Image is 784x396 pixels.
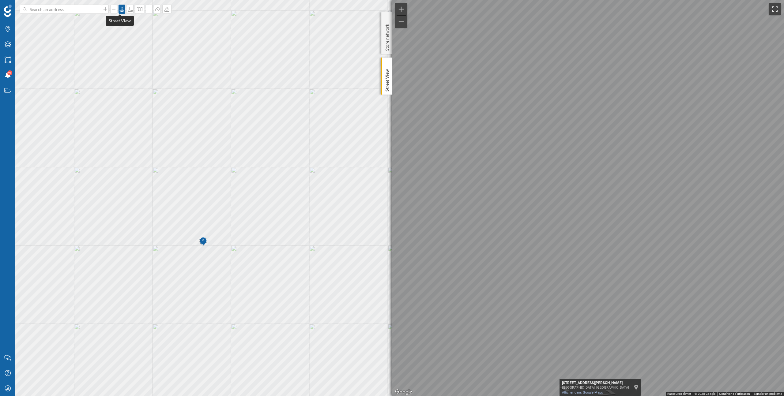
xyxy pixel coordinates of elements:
button: Passer en plein écran [769,3,781,15]
div: Street View [106,16,134,26]
button: Zoom avant [395,3,407,15]
button: Zoom arrière [395,16,407,28]
a: Conditions d'utilisation (s'ouvre dans un nouvel onglet) [719,392,750,395]
div: [STREET_ADDRESS][PERSON_NAME] [562,381,629,386]
a: Signaler un problème [754,392,782,395]
span: Assistance [12,4,42,10]
img: Google [394,388,414,396]
a: Afficher le lieu sur la carte [634,384,638,391]
img: Marker [199,235,207,248]
button: Raccourcis clavier [667,392,691,396]
a: Ouvrir cette zone dans Google Maps (dans une nouvelle fenêtre) [394,388,414,396]
span: © 2025 Google [695,392,715,395]
p: Store network [384,21,390,51]
div: [GEOGRAPHIC_DATA], [GEOGRAPHIC_DATA] [562,386,629,390]
p: Street View [384,67,390,92]
a: Afficher dans Google Maps [562,390,603,394]
img: Geoblink Logo [4,5,12,17]
span: 9+ [8,70,12,76]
